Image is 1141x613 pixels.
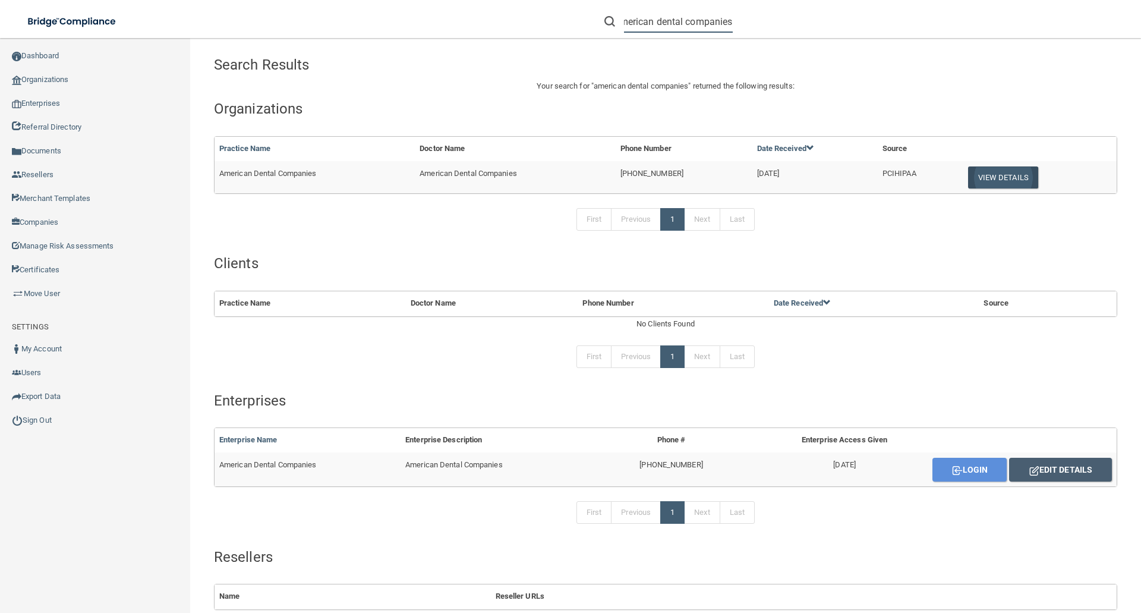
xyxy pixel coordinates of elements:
[12,320,49,334] label: SETTINGS
[219,144,270,153] a: Practice Name
[12,147,21,156] img: icon-documents.8dae5593.png
[18,10,127,34] img: bridge_compliance_login_screen.278c3ca4.svg
[611,208,661,231] a: Previous
[581,428,762,452] th: Phone #
[968,166,1038,188] button: View Details
[979,291,1086,316] th: Source
[401,428,581,452] th: Enterprise Description
[720,501,755,524] a: Last
[882,169,916,178] span: PCIHIPAA
[12,170,21,180] img: ic_reseller.de258add.png
[576,501,612,524] a: First
[214,549,1117,565] h4: Resellers
[878,137,959,161] th: Source
[1029,466,1039,476] img: enterprise-edit.29f15f7b.svg
[406,291,578,316] th: Doctor Name
[491,584,1029,609] th: Reseller URLs
[761,428,928,452] th: Enterprise Access Given
[12,392,21,401] img: icon-export.b9366987.png
[415,137,615,161] th: Doctor Name
[12,100,21,108] img: enterprise.0d942306.png
[214,393,1117,408] h4: Enterprises
[12,368,21,378] img: icon-users.e205127d.png
[660,208,685,231] a: 1
[12,344,21,354] img: ic_user_dark.df1a06c3.png
[620,169,683,178] span: [PHONE_NUMBER]
[660,501,685,524] a: 1
[611,345,661,368] a: Previous
[684,501,720,524] a: Next
[214,57,580,73] h4: Search Results
[774,298,831,307] a: Date Received
[684,208,720,231] a: Next
[604,16,615,27] img: ic-search.3b580494.png
[219,169,317,178] span: American Dental Companies
[214,317,1117,331] div: No Clients Found
[219,460,317,469] span: American Dental Companies
[12,415,23,426] img: ic_power_dark.7ecde6b1.png
[12,288,24,300] img: briefcase.64adab9b.png
[405,460,503,469] span: American Dental Companies
[578,291,768,316] th: Phone Number
[639,460,702,469] span: [PHONE_NUMBER]
[833,460,856,469] span: [DATE]
[952,466,963,475] img: enterprise-login.afad3ce8.svg
[576,345,612,368] a: First
[720,208,755,231] a: Last
[660,345,685,368] a: 1
[215,584,491,609] th: Name
[214,101,1117,117] h4: Organizations
[684,345,720,368] a: Next
[624,11,733,33] input: Search
[219,435,278,444] a: Enterprise Name
[611,501,661,524] a: Previous
[1009,458,1112,482] button: Edit Details
[12,76,21,85] img: organization-icon.f8decf85.png
[12,52,21,61] img: ic_dashboard_dark.d01f4a41.png
[616,137,752,161] th: Phone Number
[932,458,1007,482] button: Login
[757,169,780,178] span: [DATE]
[214,256,1117,271] h4: Clients
[576,208,612,231] a: First
[757,144,814,153] a: Date Received
[594,81,689,90] span: american dental companies
[215,291,406,316] th: Practice Name
[420,169,517,178] span: American Dental Companies
[720,345,755,368] a: Last
[214,79,1117,93] p: Your search for " " returned the following results:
